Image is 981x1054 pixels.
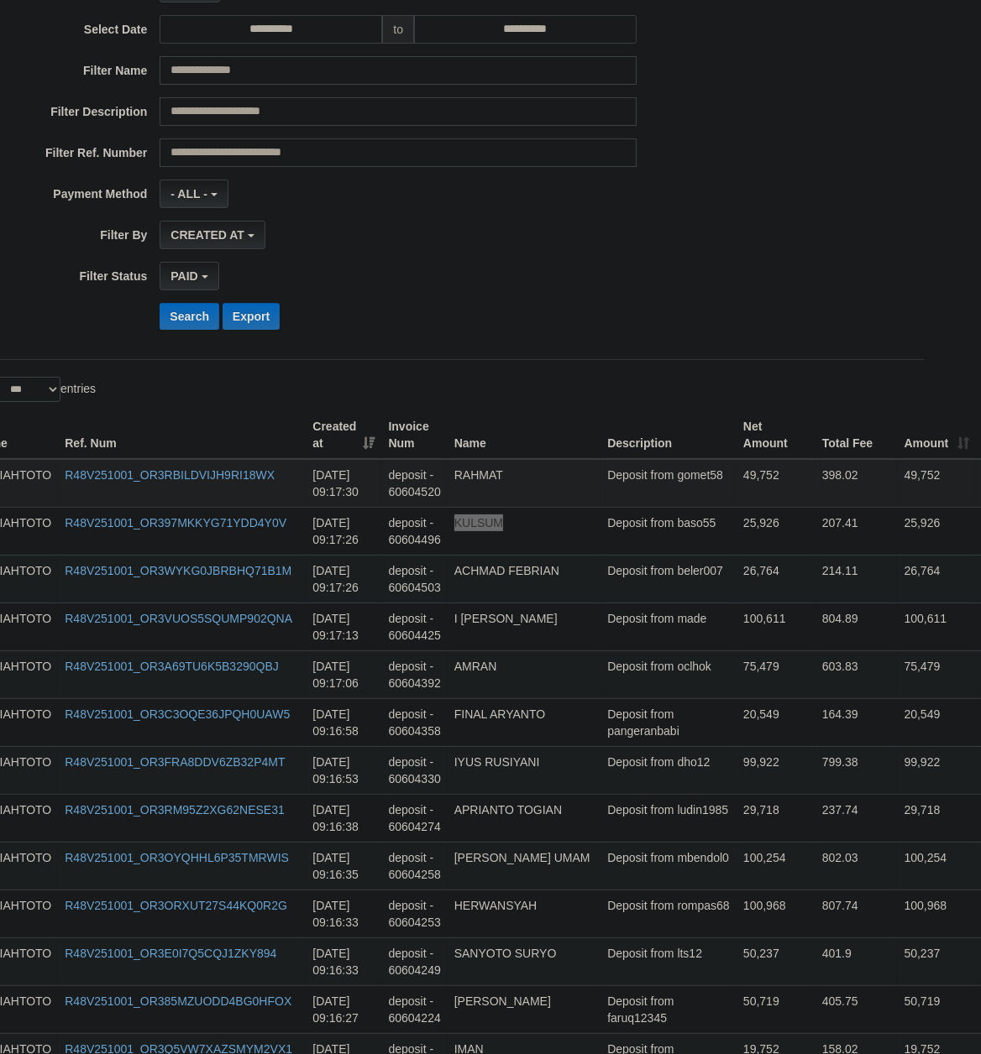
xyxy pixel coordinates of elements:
[58,411,306,459] th: Ref. Num
[382,842,448,890] td: deposit - 60604258
[65,994,291,1008] a: R48V251001_OR385MZUODD4BG0HFOX
[170,187,207,201] span: - ALL -
[816,555,898,603] td: 214.11
[448,746,601,794] td: IYUS RUSIYANI
[601,459,737,508] td: Deposit from gomet58
[65,612,292,625] a: R48V251001_OR3VUOS5SQUMP902QNA
[382,507,448,555] td: deposit - 60604496
[382,603,448,650] td: deposit - 60604425
[737,411,816,459] th: Net Amount
[816,459,898,508] td: 398.02
[898,746,977,794] td: 99,922
[601,985,737,1033] td: Deposit from faruq12345
[898,603,977,650] td: 100,611
[382,459,448,508] td: deposit - 60604520
[816,937,898,985] td: 401.9
[898,794,977,842] td: 29,718
[65,468,275,482] a: R48V251001_OR3RBILDVIJH9RI18WX
[448,698,601,746] td: FINAL ARYANTO
[737,842,816,890] td: 100,254
[898,985,977,1033] td: 50,719
[223,303,280,330] button: Export
[898,650,977,698] td: 75,479
[448,985,601,1033] td: [PERSON_NAME]
[306,603,381,650] td: [DATE] 09:17:13
[382,746,448,794] td: deposit - 60604330
[601,794,737,842] td: Deposit from ludin1985
[898,890,977,937] td: 100,968
[160,221,265,249] button: CREATED AT
[382,698,448,746] td: deposit - 60604358
[65,707,290,721] a: R48V251001_OR3C3OQE36JPQH0UAW5
[306,555,381,603] td: [DATE] 09:17:26
[448,890,601,937] td: HERWANSYAH
[816,890,898,937] td: 807.74
[306,650,381,698] td: [DATE] 09:17:06
[816,698,898,746] td: 164.39
[448,507,601,555] td: KULSUM
[448,459,601,508] td: RAHMAT
[737,937,816,985] td: 50,237
[160,180,228,208] button: - ALL -
[737,794,816,842] td: 29,718
[737,698,816,746] td: 20,549
[448,650,601,698] td: AMRAN
[382,890,448,937] td: deposit - 60604253
[448,842,601,890] td: [PERSON_NAME] UMAM
[601,507,737,555] td: Deposit from baso55
[306,698,381,746] td: [DATE] 09:16:58
[816,507,898,555] td: 207.41
[816,411,898,459] th: Total Fee
[601,698,737,746] td: Deposit from pangeranbabi
[448,555,601,603] td: ACHMAD FEBRIAN
[737,555,816,603] td: 26,764
[737,890,816,937] td: 100,968
[306,794,381,842] td: [DATE] 09:16:38
[448,603,601,650] td: I [PERSON_NAME]
[448,937,601,985] td: SANYOTO SURYO
[601,746,737,794] td: Deposit from dho12
[382,937,448,985] td: deposit - 60604249
[816,842,898,890] td: 802.03
[382,411,448,459] th: Invoice Num
[898,555,977,603] td: 26,764
[737,603,816,650] td: 100,611
[737,459,816,508] td: 49,752
[306,890,381,937] td: [DATE] 09:16:33
[448,411,601,459] th: Name
[160,303,219,330] button: Search
[306,459,381,508] td: [DATE] 09:17:30
[816,746,898,794] td: 799.38
[737,746,816,794] td: 99,922
[737,650,816,698] td: 75,479
[601,411,737,459] th: Description
[448,794,601,842] td: APRIANTO TOGIAN
[65,803,285,817] a: R48V251001_OR3RM95Z2XG62NESE31
[382,794,448,842] td: deposit - 60604274
[65,564,291,577] a: R48V251001_OR3WYKG0JBRBHQ71B1M
[170,228,244,242] span: CREATED AT
[382,650,448,698] td: deposit - 60604392
[65,947,276,960] a: R48V251001_OR3E0I7Q5CQJ1ZKY894
[601,937,737,985] td: Deposit from lts12
[65,516,286,530] a: R48V251001_OR397MKKYG71YDD4Y0V
[382,15,414,44] span: to
[816,985,898,1033] td: 405.75
[65,851,289,864] a: R48V251001_OR3OYQHHL6P35TMRWIS
[170,269,197,283] span: PAID
[65,660,279,673] a: R48V251001_OR3A69TU6K5B3290QBJ
[65,899,287,912] a: R48V251001_OR3ORXUT27S44KQ0R2G
[601,890,737,937] td: Deposit from rompas68
[898,507,977,555] td: 25,926
[382,555,448,603] td: deposit - 60604503
[898,842,977,890] td: 100,254
[306,985,381,1033] td: [DATE] 09:16:27
[306,411,381,459] th: Created at: activate to sort column ascending
[306,746,381,794] td: [DATE] 09:16:53
[737,507,816,555] td: 25,926
[601,555,737,603] td: Deposit from beler007
[601,650,737,698] td: Deposit from oclhok
[898,411,977,459] th: Amount: activate to sort column ascending
[816,603,898,650] td: 804.89
[601,842,737,890] td: Deposit from mbendol0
